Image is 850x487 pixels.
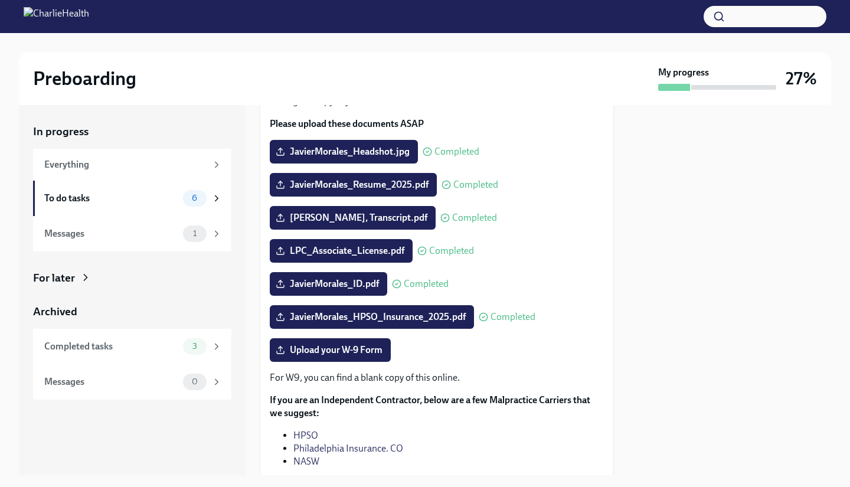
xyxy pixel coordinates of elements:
[270,140,418,164] label: JavierMorales_Headshot.jpg
[270,305,474,329] label: JavierMorales_HPSO_Insurance_2025.pdf
[293,443,403,454] a: Philadelphia Insurance. CO
[453,180,498,189] span: Completed
[404,279,449,289] span: Completed
[33,67,136,90] h2: Preboarding
[491,312,535,322] span: Completed
[33,149,231,181] a: Everything
[33,329,231,364] a: Completed tasks3
[278,311,466,323] span: JavierMorales_HPSO_Insurance_2025.pdf
[786,68,817,89] h3: 27%
[270,272,387,296] label: JavierMorales_ID.pdf
[270,206,436,230] label: [PERSON_NAME], Transcript.pdf
[33,270,75,286] div: For later
[293,430,318,441] a: HPSO
[293,456,319,467] a: NASW
[278,245,404,257] span: LPC_Associate_License.pdf
[33,181,231,216] a: To do tasks6
[186,229,204,238] span: 1
[33,270,231,286] a: For later
[278,179,429,191] span: JavierMorales_Resume_2025.pdf
[278,278,379,290] span: JavierMorales_ID.pdf
[185,342,204,351] span: 3
[434,147,479,156] span: Completed
[33,304,231,319] a: Archived
[658,66,709,79] strong: My progress
[278,344,382,356] span: Upload your W-9 Form
[278,212,427,224] span: [PERSON_NAME], Transcript.pdf
[270,394,590,419] strong: If you are an Independent Contractor, below are a few Malpractice Carriers that we suggest:
[44,227,178,240] div: Messages
[270,118,424,129] strong: Please upload these documents ASAP
[185,377,205,386] span: 0
[270,173,437,197] label: JavierMorales_Resume_2025.pdf
[185,194,204,202] span: 6
[24,7,89,26] img: CharlieHealth
[44,158,207,171] div: Everything
[44,375,178,388] div: Messages
[270,338,391,362] label: Upload your W-9 Form
[33,124,231,139] a: In progress
[33,364,231,400] a: Messages0
[278,146,410,158] span: JavierMorales_Headshot.jpg
[44,192,178,205] div: To do tasks
[44,340,178,353] div: Completed tasks
[452,213,497,223] span: Completed
[270,371,604,384] p: For W9, you can find a blank copy of this online.
[270,239,413,263] label: LPC_Associate_License.pdf
[33,216,231,251] a: Messages1
[429,246,474,256] span: Completed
